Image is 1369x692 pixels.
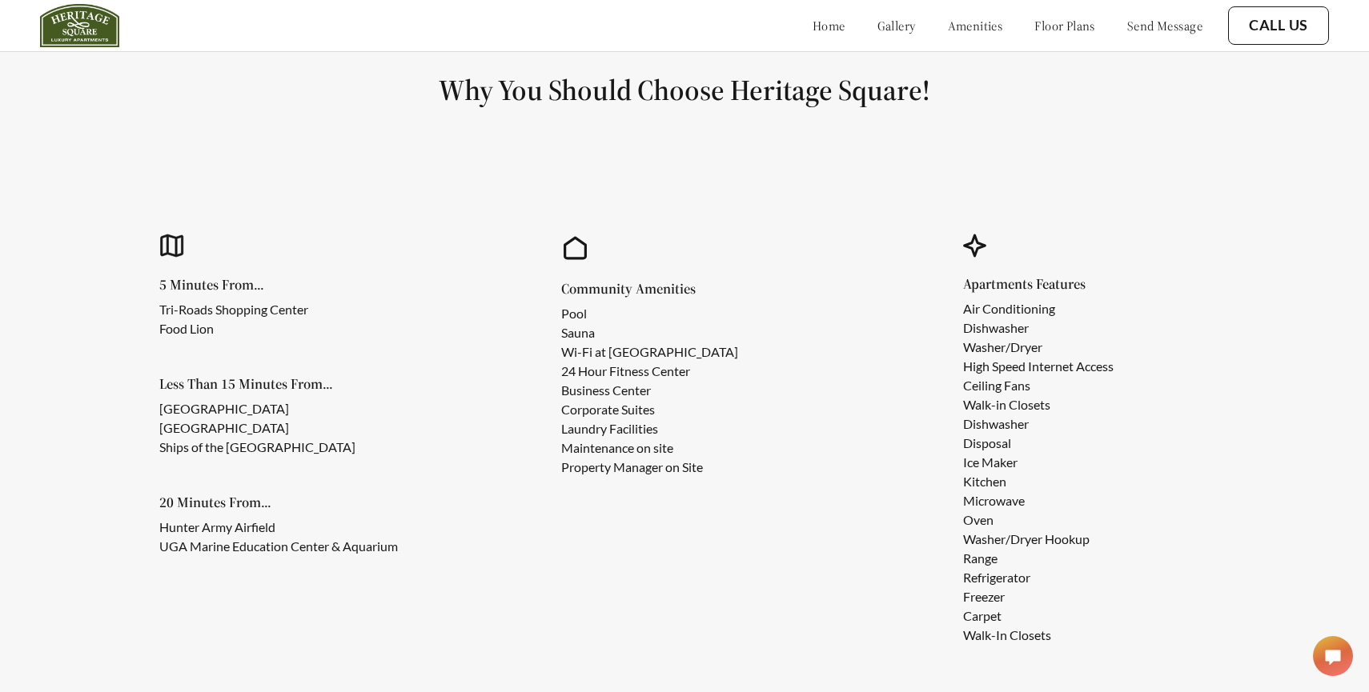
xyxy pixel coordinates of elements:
[1249,17,1308,34] a: Call Us
[963,318,1114,338] li: Dishwasher
[159,438,355,457] li: Ships of the [GEOGRAPHIC_DATA]
[963,376,1114,395] li: Ceiling Fans
[963,472,1114,491] li: Kitchen
[963,357,1114,376] li: High Speed Internet Access
[40,4,119,47] img: heritage_square_logo.jpg
[963,587,1114,606] li: Freezer
[963,491,1114,510] li: Microwave
[159,377,381,391] h5: Less Than 15 Minutes From...
[561,342,738,362] li: Wi-Fi at [GEOGRAPHIC_DATA]
[561,381,738,400] li: Business Center
[963,510,1114,530] li: Oven
[963,626,1114,645] li: Walk-In Closets
[159,399,355,418] li: [GEOGRAPHIC_DATA]
[963,338,1114,357] li: Washer/Dryer
[561,400,738,419] li: Corporate Suites
[561,304,738,323] li: Pool
[159,537,398,556] li: UGA Marine Education Center & Aquarium
[1228,6,1329,45] button: Call Us
[561,438,738,458] li: Maintenance on site
[561,419,738,438] li: Laundry Facilities
[963,453,1114,472] li: Ice Maker
[561,362,738,381] li: 24 Hour Fitness Center
[963,530,1114,549] li: Washer/Dryer Hookup
[877,18,916,34] a: gallery
[159,495,424,510] h5: 20 Minutes From...
[159,278,334,292] h5: 5 Minutes From...
[1127,18,1202,34] a: send message
[1034,18,1095,34] a: floor plans
[963,395,1114,414] li: Walk-in Closets
[963,434,1114,453] li: Disposal
[963,414,1114,434] li: Dishwasher
[561,282,764,296] h5: Community Amenities
[948,18,1003,34] a: amenities
[813,18,845,34] a: home
[561,323,738,342] li: Sauna
[159,518,398,537] li: Hunter Army Airfield
[963,549,1114,568] li: Range
[963,277,1139,291] h5: Apartments Features
[561,458,738,477] li: Property Manager on Site
[38,72,1331,108] h1: Why You Should Choose Heritage Square!
[159,418,355,438] li: [GEOGRAPHIC_DATA]
[159,319,308,338] li: Food Lion
[963,568,1114,587] li: Refrigerator
[159,300,308,319] li: Tri-Roads Shopping Center
[963,299,1114,318] li: Air Conditioning
[963,606,1114,626] li: Carpet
